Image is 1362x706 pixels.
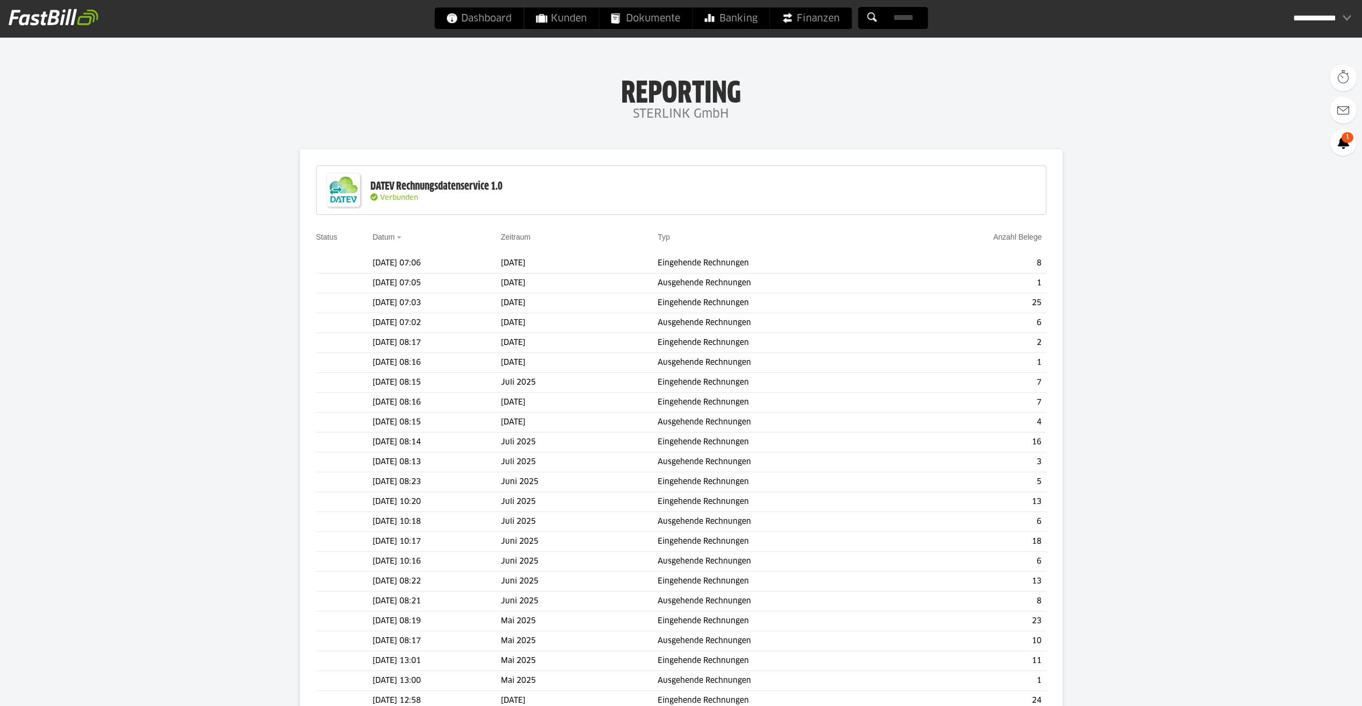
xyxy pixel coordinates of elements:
td: 13 [906,572,1046,592]
td: Eingehende Rechnungen [658,472,906,492]
td: Ausgehende Rechnungen [658,631,906,651]
td: [DATE] [501,293,658,313]
td: [DATE] 08:23 [373,472,501,492]
td: [DATE] [501,353,658,373]
a: 1 [1330,129,1357,156]
td: 1 [906,273,1046,293]
a: Dokumente [599,8,692,29]
a: Finanzen [770,8,851,29]
td: 11 [906,651,1046,671]
td: 13 [906,492,1046,512]
td: 8 [906,592,1046,611]
td: Eingehende Rechnungen [658,254,906,273]
td: [DATE] [501,254,658,273]
td: 3 [906,452,1046,472]
td: Juli 2025 [501,452,658,472]
a: Typ [658,233,670,241]
td: 10 [906,631,1046,651]
td: 6 [906,512,1046,532]
td: 8 [906,254,1046,273]
td: Ausgehende Rechnungen [658,452,906,472]
td: 18 [906,532,1046,552]
td: [DATE] [501,413,658,433]
a: Banking [693,8,769,29]
td: Juli 2025 [501,492,658,512]
a: Kunden [524,8,599,29]
a: Dashboard [434,8,523,29]
td: Juli 2025 [501,512,658,532]
td: [DATE] 08:13 [373,452,501,472]
td: 6 [906,313,1046,333]
td: [DATE] 08:14 [373,433,501,452]
span: Verbunden [380,194,418,201]
td: 5 [906,472,1046,492]
a: Anzahl Belege [993,233,1041,241]
td: [DATE] 13:00 [373,671,501,691]
td: [DATE] 08:15 [373,373,501,393]
a: Datum [373,233,395,241]
td: [DATE] 13:01 [373,651,501,671]
img: DATEV-Datenservice Logo [322,169,365,212]
td: Ausgehende Rechnungen [658,413,906,433]
td: [DATE] 08:16 [373,393,501,413]
td: 1 [906,671,1046,691]
td: Mai 2025 [501,631,658,651]
td: [DATE] 07:06 [373,254,501,273]
div: DATEV Rechnungsdatenservice 1.0 [370,179,502,193]
td: [DATE] 10:17 [373,532,501,552]
td: [DATE] 10:16 [373,552,501,572]
td: [DATE] 08:19 [373,611,501,631]
h1: Reporting [107,76,1255,104]
td: Juni 2025 [501,592,658,611]
td: 25 [906,293,1046,313]
td: [DATE] 10:18 [373,512,501,532]
td: Juni 2025 [501,572,658,592]
td: [DATE] 08:22 [373,572,501,592]
td: 23 [906,611,1046,631]
td: Juli 2025 [501,373,658,393]
td: [DATE] [501,393,658,413]
td: Juni 2025 [501,472,658,492]
td: Eingehende Rechnungen [658,373,906,393]
span: Banking [704,8,758,29]
td: [DATE] 08:17 [373,631,501,651]
td: Eingehende Rechnungen [658,651,906,671]
td: [DATE] 08:15 [373,413,501,433]
td: Eingehende Rechnungen [658,572,906,592]
td: 16 [906,433,1046,452]
a: Zeitraum [501,233,530,241]
td: Juni 2025 [501,532,658,552]
td: Eingehende Rechnungen [658,611,906,631]
td: Ausgehende Rechnungen [658,273,906,293]
td: Ausgehende Rechnungen [658,353,906,373]
td: Mai 2025 [501,651,658,671]
td: 1 [906,353,1046,373]
td: Ausgehende Rechnungen [658,313,906,333]
td: [DATE] 10:20 [373,492,501,512]
td: Eingehende Rechnungen [658,532,906,552]
a: Status [316,233,338,241]
span: Dokumente [611,8,680,29]
iframe: Öffnet ein Widget, in dem Sie weitere Informationen finden [1279,674,1351,701]
span: Dashboard [446,8,512,29]
td: 7 [906,373,1046,393]
td: [DATE] 08:17 [373,333,501,353]
td: [DATE] [501,313,658,333]
img: sort_desc.gif [397,236,404,239]
span: Kunden [536,8,587,29]
td: Eingehende Rechnungen [658,393,906,413]
td: [DATE] 07:05 [373,273,501,293]
td: [DATE] 07:02 [373,313,501,333]
td: [DATE] [501,273,658,293]
td: Ausgehende Rechnungen [658,592,906,611]
td: Eingehende Rechnungen [658,333,906,353]
td: Ausgehende Rechnungen [658,512,906,532]
td: Mai 2025 [501,611,658,631]
td: 7 [906,393,1046,413]
td: Juni 2025 [501,552,658,572]
td: Eingehende Rechnungen [658,293,906,313]
td: Mai 2025 [501,671,658,691]
td: [DATE] 08:16 [373,353,501,373]
td: 2 [906,333,1046,353]
td: 4 [906,413,1046,433]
